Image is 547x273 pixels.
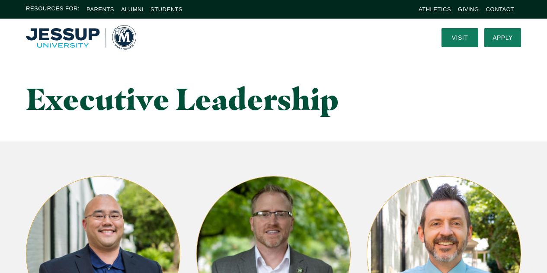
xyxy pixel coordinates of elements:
a: Alumni [121,6,144,13]
a: Students [150,6,182,13]
a: Parents [86,6,114,13]
a: Contact [486,6,514,13]
span: Resources For: [26,4,80,14]
a: Athletics [419,6,451,13]
a: Apply [484,28,521,47]
a: Visit [441,28,478,47]
img: Multnomah University Logo [26,25,136,50]
h1: Executive Leadership [26,82,351,116]
a: Home [26,25,136,50]
a: Giving [458,6,479,13]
